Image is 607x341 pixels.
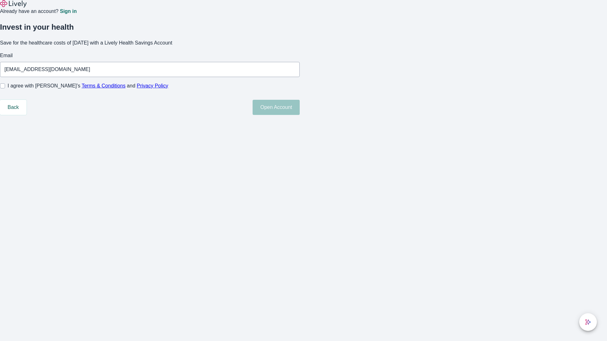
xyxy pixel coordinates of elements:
button: chat [579,313,597,331]
a: Privacy Policy [137,83,169,88]
a: Sign in [60,9,77,14]
svg: Lively AI Assistant [585,319,591,325]
a: Terms & Conditions [82,83,126,88]
span: I agree with [PERSON_NAME]’s and [8,82,168,90]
